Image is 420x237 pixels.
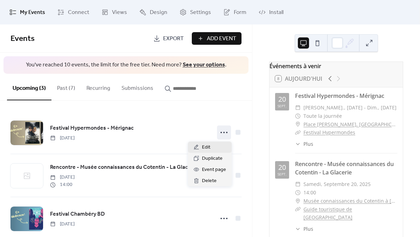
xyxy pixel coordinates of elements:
[303,188,316,197] span: 14:00
[50,181,75,188] span: 14:00
[112,8,127,17] span: Views
[163,35,184,43] span: Export
[52,3,94,22] a: Connect
[303,120,397,129] a: Place [PERSON_NAME], [GEOGRAPHIC_DATA]
[295,112,301,120] div: ​
[295,128,301,137] div: ​
[303,112,342,120] span: Toute la journée
[303,103,397,112] span: [PERSON_NAME]., [DATE] - dim., [DATE]
[295,120,301,129] div: ​
[295,225,301,232] div: ​
[218,3,252,22] a: Form
[295,180,301,188] div: ​
[50,174,75,181] span: [DATE]
[96,3,132,22] a: Views
[183,59,225,70] a: See your options
[116,74,159,100] button: Submissions
[295,92,384,100] a: Festival Hypermondes - Mérignac
[278,172,287,176] div: sept.
[20,8,45,17] span: My Events
[303,180,371,188] span: samedi, septembre 20, 2025
[51,74,81,100] button: Past (7)
[202,155,223,163] span: Duplicate
[295,225,313,232] button: ​Plus
[303,225,313,232] span: Plus
[295,197,301,205] div: ​
[295,205,301,214] div: ​
[10,61,241,69] span: You've reached 10 events, the limit for the free tier. Need more? .
[50,210,105,219] a: Festival Chambéry BD
[303,129,355,136] a: Festival Hypermondes
[190,8,211,17] span: Settings
[134,3,173,22] a: Design
[50,163,198,172] a: Rencontre - Musée connaissances du Cotentin - La Glacerie
[7,74,51,100] button: Upcoming (3)
[50,221,75,228] span: [DATE]
[278,96,286,103] div: 20
[50,124,134,133] a: Festival Hypermondes - Mérignac
[303,206,352,221] a: Guide touristique de [GEOGRAPHIC_DATA]
[269,62,403,70] div: Événements à venir
[278,164,286,171] div: 20
[295,160,394,176] a: Rencontre - Musée connaissances du Cotentin - La Glacerie
[148,32,189,45] a: Export
[295,140,313,148] button: ​Plus
[295,188,301,197] div: ​
[303,140,313,148] span: Plus
[174,3,216,22] a: Settings
[295,140,301,148] div: ​
[202,177,217,185] span: Delete
[303,197,397,205] a: Musée connaissances du Cotentin à [GEOGRAPHIC_DATA]
[278,104,287,108] div: sept.
[202,143,210,152] span: Edit
[234,8,246,17] span: Form
[295,103,301,112] div: ​
[202,166,226,174] span: Event page
[253,3,289,22] a: Install
[269,8,283,17] span: Install
[68,8,89,17] span: Connect
[10,31,35,46] span: Events
[150,8,167,17] span: Design
[81,74,116,100] button: Recurring
[50,135,75,142] span: [DATE]
[4,3,50,22] a: My Events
